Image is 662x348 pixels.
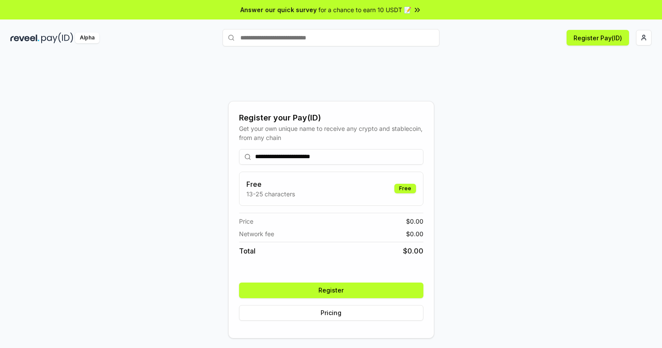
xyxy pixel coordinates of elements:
[406,229,423,238] span: $ 0.00
[394,184,416,193] div: Free
[239,112,423,124] div: Register your Pay(ID)
[246,189,295,198] p: 13-25 characters
[239,283,423,298] button: Register
[75,33,99,43] div: Alpha
[239,217,253,226] span: Price
[246,179,295,189] h3: Free
[239,229,274,238] span: Network fee
[318,5,411,14] span: for a chance to earn 10 USDT 📝
[239,124,423,142] div: Get your own unique name to receive any crypto and stablecoin, from any chain
[239,246,256,256] span: Total
[403,246,423,256] span: $ 0.00
[406,217,423,226] span: $ 0.00
[41,33,73,43] img: pay_id
[10,33,39,43] img: reveel_dark
[239,305,423,321] button: Pricing
[567,30,629,46] button: Register Pay(ID)
[240,5,317,14] span: Answer our quick survey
